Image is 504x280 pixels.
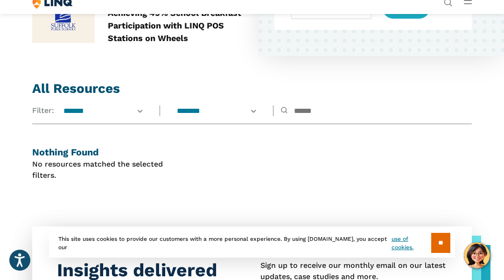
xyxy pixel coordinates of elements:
[32,105,54,116] span: Filter:
[32,159,170,182] p: No resources matched the selected filters.
[108,8,241,43] a: Achieving 45% School Breakfast Participation with LINQ POS Stations on Wheels
[464,242,490,268] button: Hello, have a question? Let’s chat.
[32,147,170,159] h4: Nothing Found
[32,79,472,98] h2: All Resources
[392,235,431,252] a: use of cookies.
[49,228,455,258] div: This site uses cookies to provide our customers with a more personal experience. By using [DOMAIN...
